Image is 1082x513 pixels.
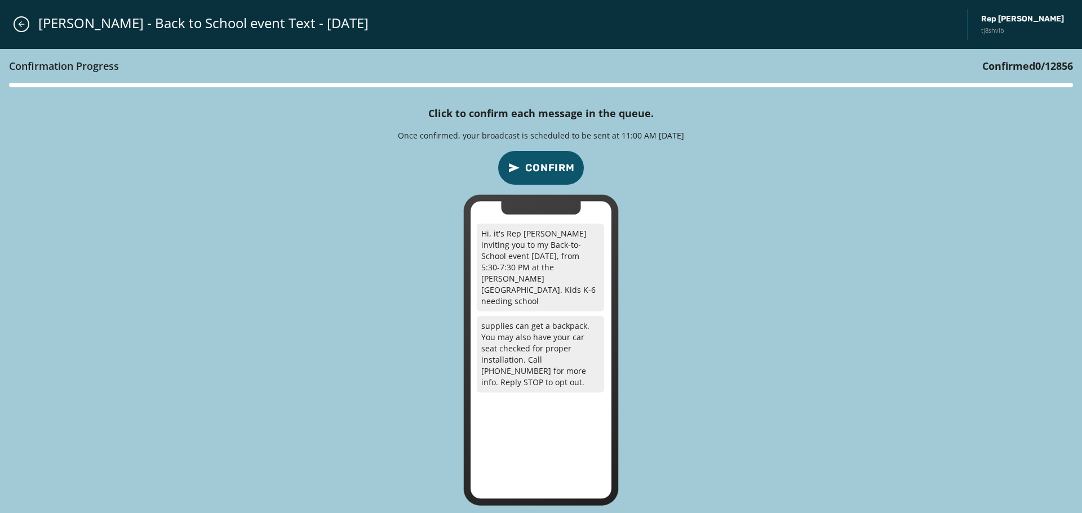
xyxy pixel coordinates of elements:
p: Hi, it's Rep [PERSON_NAME] inviting you to my Back-to-School event [DATE], from 5:30-7:30 PM at t... [477,224,604,311]
span: tj8shvlb [981,26,1064,35]
span: 0 [1035,59,1041,73]
p: Once confirmed, your broadcast is scheduled to be sent at 11:00 AM [DATE] [398,130,684,141]
h3: Confirmed / 12856 [982,58,1073,74]
h4: Click to confirm each message in the queue. [428,105,654,121]
span: Confirm [525,160,575,176]
button: confirm-p2p-message-button [498,150,584,185]
p: supplies can get a backpack. You may also have your car seat checked for proper installation. Cal... [477,316,604,392]
span: [PERSON_NAME] - Back to School event Text - [DATE] [38,14,369,32]
span: Rep [PERSON_NAME] [981,14,1064,25]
